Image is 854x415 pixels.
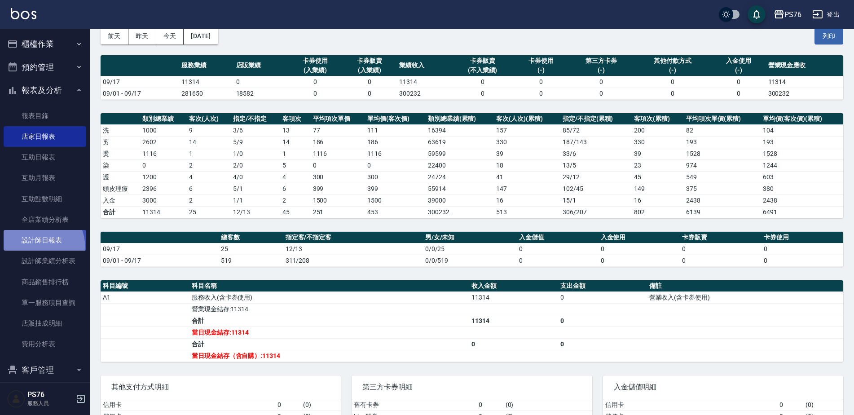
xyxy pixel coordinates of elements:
[517,255,599,266] td: 0
[426,136,494,148] td: 63619
[558,315,647,327] td: 0
[560,124,632,136] td: 85 / 72
[101,399,275,411] td: 信用卡
[423,232,517,243] th: 男/女/未知
[761,159,843,171] td: 1244
[761,113,843,125] th: 單均價(客次價)(累積)
[599,255,680,266] td: 0
[189,350,469,362] td: 當日現金結存（含自購）:11314
[684,183,761,194] td: 375
[684,206,761,218] td: 6139
[423,243,517,255] td: 0/0/25
[4,358,86,382] button: 客戶管理
[187,183,231,194] td: 6
[179,76,233,88] td: 11314
[365,124,426,136] td: 111
[111,383,330,392] span: 其他支付方式明細
[275,399,301,411] td: 0
[684,159,761,171] td: 974
[777,399,803,411] td: 0
[231,148,280,159] td: 1 / 0
[632,194,684,206] td: 16
[4,209,86,230] a: 全店業績分析表
[189,338,469,350] td: 合計
[4,189,86,209] a: 互助點數明細
[761,194,843,206] td: 2438
[748,5,766,23] button: save
[558,280,647,292] th: 支出金額
[101,28,128,44] button: 前天
[4,381,86,405] button: 商品管理
[4,56,86,79] button: 預約管理
[189,291,469,303] td: 服務收入(含卡券使用)
[231,113,280,125] th: 指定/不指定
[632,159,684,171] td: 23
[140,206,187,218] td: 11314
[311,136,365,148] td: 186
[101,183,140,194] td: 頭皮理療
[4,32,86,56] button: 櫃檯作業
[711,88,766,99] td: 0
[632,136,684,148] td: 330
[514,88,568,99] td: 0
[101,159,140,171] td: 染
[494,124,560,136] td: 157
[713,56,763,66] div: 入金使用
[426,183,494,194] td: 55914
[426,194,494,206] td: 39000
[599,243,680,255] td: 0
[189,280,469,292] th: 科目名稱
[469,315,558,327] td: 11314
[231,136,280,148] td: 5 / 9
[476,399,503,411] td: 0
[614,383,832,392] span: 入金儲值明細
[426,148,494,159] td: 59599
[426,124,494,136] td: 16394
[761,171,843,183] td: 603
[311,171,365,183] td: 300
[494,206,560,218] td: 513
[140,171,187,183] td: 1200
[301,399,341,411] td: ( 0 )
[4,334,86,354] a: 費用分析表
[234,76,288,88] td: 0
[517,243,599,255] td: 0
[179,55,233,76] th: 服務業績
[451,88,514,99] td: 0
[761,206,843,218] td: 6491
[365,183,426,194] td: 399
[634,88,711,99] td: 0
[814,28,843,44] button: 列印
[27,390,73,399] h5: PS76
[140,124,187,136] td: 1000
[101,113,843,218] table: a dense table
[503,399,592,411] td: ( 0 )
[101,76,179,88] td: 09/17
[291,56,340,66] div: 卡券使用
[365,159,426,171] td: 0
[397,55,451,76] th: 業績收入
[494,159,560,171] td: 18
[636,66,709,75] div: (-)
[684,171,761,183] td: 549
[11,8,36,19] img: Logo
[560,113,632,125] th: 指定/不指定(累積)
[560,194,632,206] td: 15 / 1
[280,124,310,136] td: 13
[189,327,469,338] td: 當日現金結存:11314
[680,255,762,266] td: 0
[426,171,494,183] td: 24724
[514,76,568,88] td: 0
[101,171,140,183] td: 護
[397,88,451,99] td: 300232
[283,255,423,266] td: 311/208
[599,232,680,243] th: 入金使用
[345,56,395,66] div: 卡券販賣
[469,291,558,303] td: 11314
[570,66,632,75] div: (-)
[761,136,843,148] td: 193
[231,206,280,218] td: 12/13
[311,148,365,159] td: 1116
[4,272,86,292] a: 商品銷售排行榜
[603,399,778,411] td: 信用卡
